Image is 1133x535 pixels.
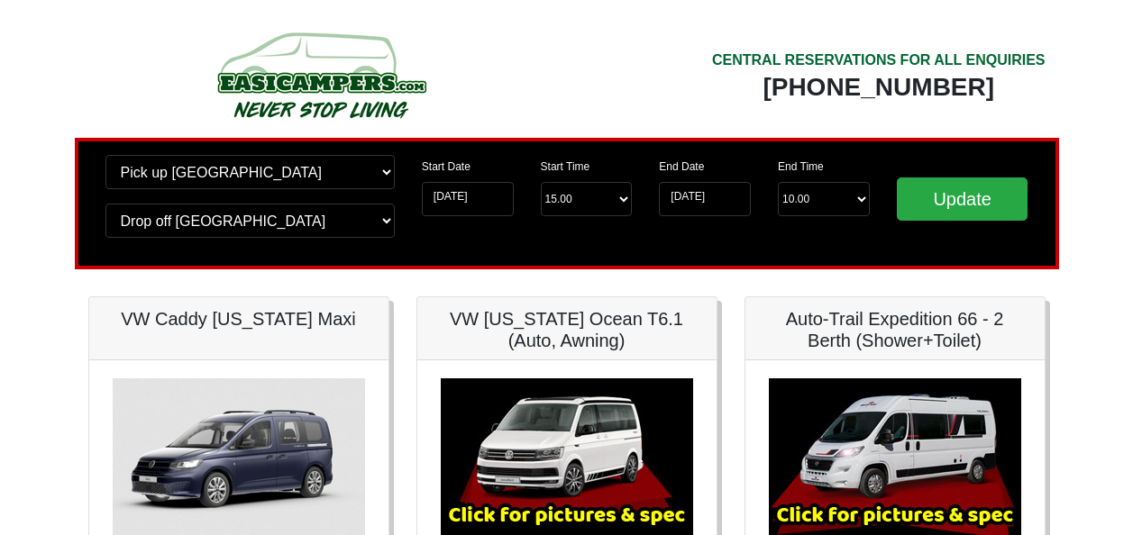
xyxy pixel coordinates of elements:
h5: VW Caddy [US_STATE] Maxi [107,308,370,330]
label: End Time [778,159,824,175]
img: campers-checkout-logo.png [150,25,492,124]
h5: Auto-Trail Expedition 66 - 2 Berth (Shower+Toilet) [763,308,1027,351]
input: Start Date [422,182,514,216]
label: Start Date [422,159,471,175]
label: Start Time [541,159,590,175]
h5: VW [US_STATE] Ocean T6.1 (Auto, Awning) [435,308,699,351]
label: End Date [659,159,704,175]
input: Return Date [659,182,751,216]
div: [PHONE_NUMBER] [712,71,1046,104]
div: CENTRAL RESERVATIONS FOR ALL ENQUIRIES [712,50,1046,71]
input: Update [897,177,1028,221]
